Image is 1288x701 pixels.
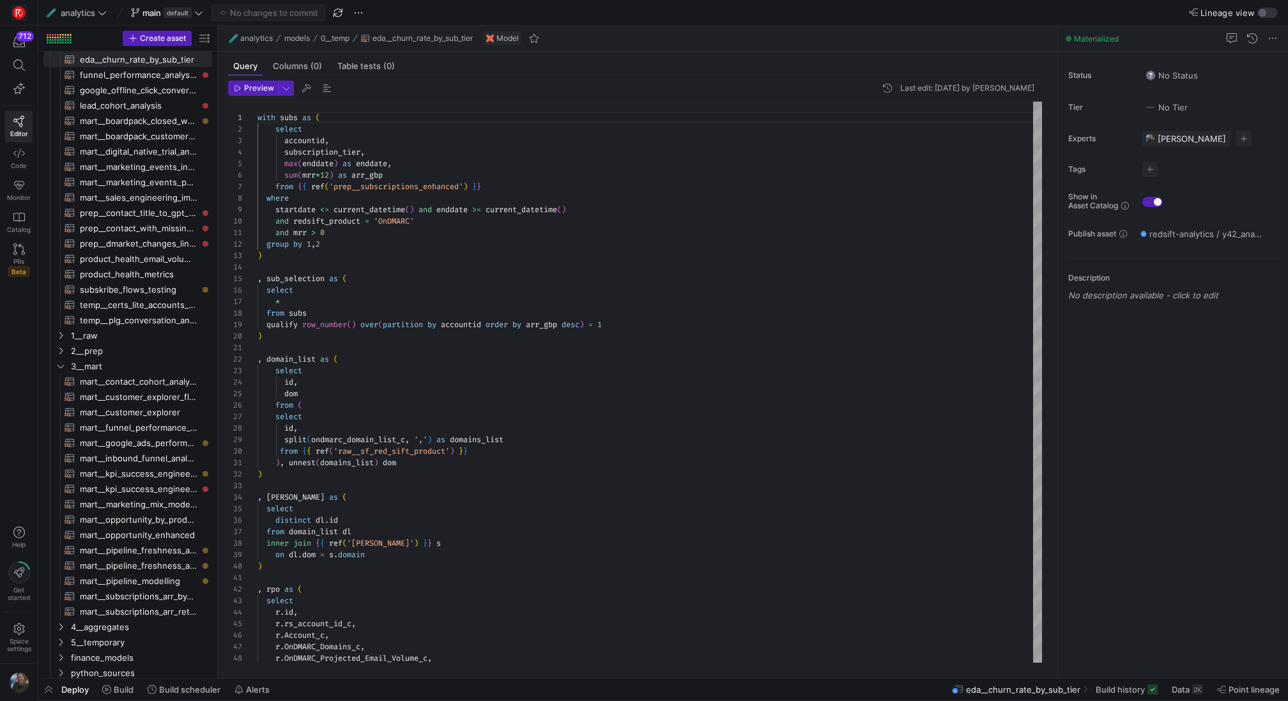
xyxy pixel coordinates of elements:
div: 8 [228,192,242,204]
span: redsift_product [293,216,360,226]
div: 15 [228,273,242,284]
div: 18 [228,307,242,319]
span: arr_gbp [351,170,383,180]
span: mart__subscriptions_arr_retention_calculations​​​​​​​​​​ [80,605,197,619]
img: No status [1146,70,1156,81]
span: analytics [61,8,95,18]
span: row_number [302,320,347,330]
a: mart__marketing_mix_modelling​​​​​​​​​​ [43,497,212,512]
span: Table tests [337,62,395,70]
a: PRsBeta [5,238,33,282]
span: as [329,273,338,284]
a: mart__marketing_events_influence_analysis​​​​​​​​​​ [43,159,212,174]
a: mart__kpi_success_engineering​​​​​​​​​​ [43,481,212,497]
img: https://storage.googleapis.com/y42-prod-data-exchange/images/6IdsliWYEjCj6ExZYNtk9pMT8U8l8YHLguyz... [9,672,29,693]
span: Space settings [7,637,31,652]
div: 22 [228,353,242,365]
span: mart__customer_explorer​​​​​​​​​​ [80,405,197,420]
button: 712 [5,31,33,54]
span: 2__prep [71,344,210,358]
div: Press SPACE to select this row. [43,82,212,98]
span: product_health_email_volumes​​​​​​​​​​ [80,252,197,266]
div: 25 [228,388,242,399]
span: mart__opportunity_by_product_line​​​​​​​​​​ [80,512,197,527]
span: , [311,239,316,249]
div: Press SPACE to select this row. [43,113,212,128]
div: Press SPACE to select this row. [43,297,212,312]
div: 11 [228,227,242,238]
button: No tierNo Tier [1142,99,1191,116]
a: mart__digital_native_trial_analysis​​​​​​​​​​ [43,144,212,159]
button: Point lineage [1211,679,1285,700]
span: with [257,112,275,123]
div: 5 [228,158,242,169]
span: Get started [8,586,30,601]
img: undefined [486,35,494,42]
span: Materialized [1074,34,1119,43]
span: 1 [597,320,602,330]
span: Build [114,684,134,695]
span: models [284,34,310,43]
span: google_offline_click_conversions_process​​​​​​​​​​ [80,83,197,98]
a: funnel_performance_analysis__monthly​​​​​​​​​​ [43,67,212,82]
span: as [338,170,347,180]
a: https://storage.googleapis.com/y42-prod-data-exchange/images/C0c2ZRu8XU2mQEXUlKrTCN4i0dD3czfOt8UZ... [5,2,33,24]
span: ) [257,250,262,261]
span: Lineage view [1200,8,1255,18]
span: mart__subscriptions_arr_by_product​​​​​​​​​​ [80,589,197,604]
span: ( [298,170,302,180]
span: 1__raw [71,328,210,343]
div: 2 [228,123,242,135]
span: mart__pipeline_freshness_analysis_with_renewals​​​​​​​​​​ [80,543,197,558]
button: models [281,31,313,46]
div: Press SPACE to select this row. [43,374,212,389]
div: 17 [228,296,242,307]
div: 712 [16,31,34,42]
span: ) [351,320,356,330]
a: mart__contact_cohort_analysis​​​​​​​​​​ [43,374,212,389]
span: 5__temporary [71,635,210,650]
span: Publish asset [1068,229,1116,238]
img: https://storage.googleapis.com/y42-prod-data-exchange/images/6IdsliWYEjCj6ExZYNtk9pMT8U8l8YHLguyz... [1145,134,1155,144]
span: , [387,158,392,169]
div: 14 [228,261,242,273]
div: Press SPACE to select this row. [43,328,212,343]
span: prep__contact_with_missing_gpt_persona​​​​​​​​​​ [80,221,197,236]
a: temp__plg_conversation_analysis​​​​​​​​​​ [43,312,212,328]
button: Build history [1090,679,1163,700]
div: 1 [228,112,242,123]
span: , [325,135,329,146]
span: mrr [302,170,316,180]
p: Description [1068,273,1283,282]
span: mart__customer_explorer_flattened​​​​​​​​​​ [80,390,197,404]
a: mart__boardpack_closed_won_by_region_view​​​​​​​​​​ [43,113,212,128]
a: mart__subscriptions_arr_retention_calculations​​​​​​​​​​ [43,604,212,619]
span: Code [11,162,27,169]
span: ( [378,320,383,330]
div: 16 [228,284,242,296]
div: Press SPACE to select this row. [43,282,212,297]
span: mart__contact_cohort_analysis​​​​​​​​​​ [80,374,197,389]
div: 12 [228,238,242,250]
img: https://storage.googleapis.com/y42-prod-data-exchange/images/C0c2ZRu8XU2mQEXUlKrTCN4i0dD3czfOt8UZ... [13,6,26,19]
span: and [275,216,289,226]
div: Press SPACE to select this row. [43,220,212,236]
span: mrr [293,227,307,238]
span: Tags [1068,165,1132,174]
span: Model [496,34,519,43]
span: from [275,400,293,410]
span: current_datetime [333,204,405,215]
div: 2K [1192,684,1203,695]
span: subs [280,112,298,123]
span: , [293,377,298,387]
div: Press SPACE to select this row. [43,358,212,374]
button: 🧪analytics [43,4,110,21]
a: mart__customer_explorer_flattened​​​​​​​​​​ [43,389,212,404]
a: mart__pipeline_freshness_analysis_with_renewals​​​​​​​​​​ [43,543,212,558]
span: 1 [307,239,311,249]
div: Press SPACE to select this row. [43,144,212,159]
span: mart__inbound_funnel_analysis​​​​​​​​​​ [80,451,197,466]
a: google_offline_click_conversions_process​​​​​​​​​​ [43,82,212,98]
span: } [477,181,481,192]
span: sum [284,170,298,180]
